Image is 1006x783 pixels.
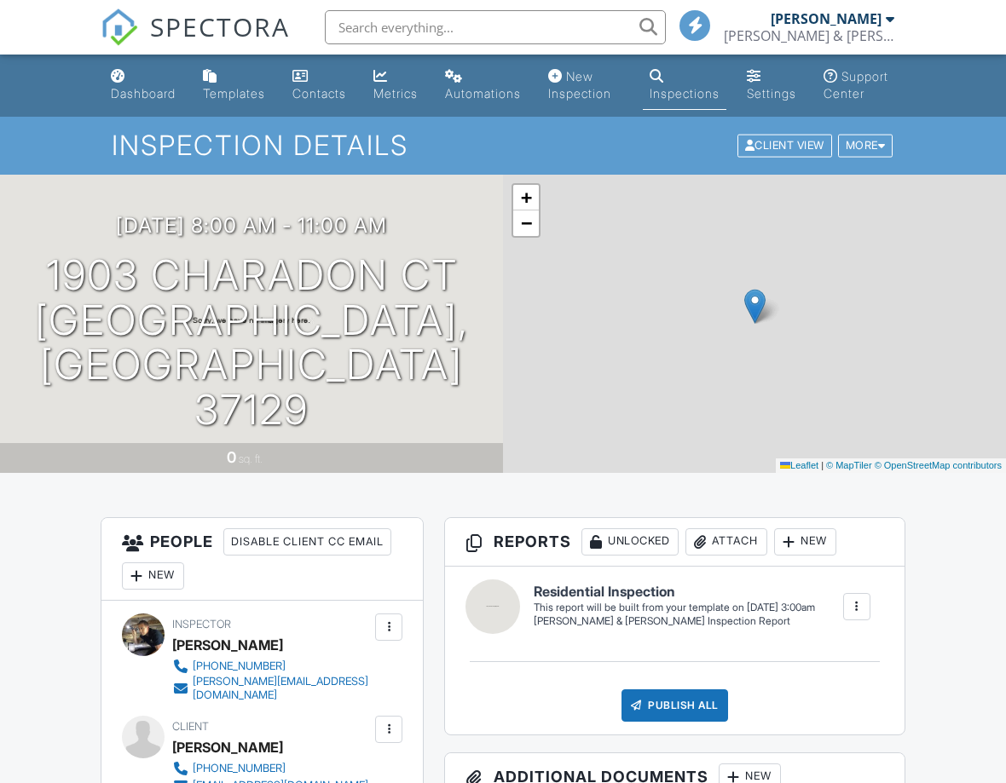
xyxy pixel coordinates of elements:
[541,61,629,110] a: New Inspection
[744,289,766,324] img: Marker
[438,61,528,110] a: Automations (Basic)
[373,86,418,101] div: Metrics
[325,10,666,44] input: Search everything...
[521,187,532,208] span: +
[824,69,888,101] div: Support Center
[104,61,182,110] a: Dashboard
[774,528,836,556] div: New
[534,614,815,629] div: [PERSON_NAME] & [PERSON_NAME] Inspection Report
[581,528,679,556] div: Unlocked
[112,130,894,160] h1: Inspection Details
[203,86,265,101] div: Templates
[122,562,184,590] div: New
[737,135,832,158] div: Client View
[685,528,767,556] div: Attach
[724,27,894,44] div: Smith & Smith Home Inspections
[643,61,726,110] a: Inspections
[150,9,290,44] span: SPECTORA
[650,86,720,101] div: Inspections
[826,460,872,470] a: © MapTiler
[172,632,283,658] div: [PERSON_NAME]
[747,86,796,101] div: Settings
[111,86,176,101] div: Dashboard
[101,23,290,59] a: SPECTORA
[780,460,818,470] a: Leaflet
[116,214,387,237] h3: [DATE] 8:00 am - 11:00 am
[534,601,815,614] div: This report will be built from your template on [DATE] 3:00am
[513,210,539,236] a: Zoom out
[821,460,824,470] span: |
[513,185,539,210] a: Zoom in
[521,212,532,233] span: −
[227,448,236,466] div: 0
[534,584,815,600] h6: Residential Inspection
[286,61,353,110] a: Contacts
[172,658,371,675] a: [PHONE_NUMBER]
[193,762,286,775] div: [PHONE_NUMBER]
[172,618,231,630] span: Inspector
[193,659,286,673] div: [PHONE_NUMBER]
[239,452,263,465] span: sq. ft.
[27,253,476,433] h1: 1903 Charadon Ct [GEOGRAPHIC_DATA], [GEOGRAPHIC_DATA] 37129
[101,9,138,46] img: The Best Home Inspection Software - Spectora
[172,734,283,760] div: [PERSON_NAME]
[740,61,803,110] a: Settings
[445,86,521,101] div: Automations
[548,69,611,101] div: New Inspection
[736,138,836,151] a: Client View
[196,61,272,110] a: Templates
[838,135,893,158] div: More
[817,61,902,110] a: Support Center
[445,518,905,567] h3: Reports
[771,10,882,27] div: [PERSON_NAME]
[622,689,728,722] div: Publish All
[367,61,425,110] a: Metrics
[292,86,346,101] div: Contacts
[223,528,391,556] div: Disable Client CC Email
[875,460,1002,470] a: © OpenStreetMap contributors
[172,720,209,733] span: Client
[193,675,371,702] div: [PERSON_NAME][EMAIL_ADDRESS][DOMAIN_NAME]
[172,760,368,777] a: [PHONE_NUMBER]
[101,518,423,601] h3: People
[172,675,371,702] a: [PERSON_NAME][EMAIL_ADDRESS][DOMAIN_NAME]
